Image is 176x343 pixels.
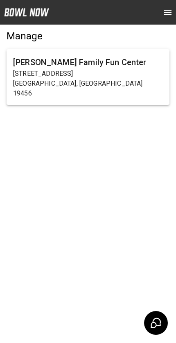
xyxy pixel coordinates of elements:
img: logo [4,8,49,16]
button: open drawer [160,4,176,20]
p: [STREET_ADDRESS] [13,69,163,79]
h5: Manage [7,30,169,43]
p: [GEOGRAPHIC_DATA], [GEOGRAPHIC_DATA] 19456 [13,79,163,98]
h6: [PERSON_NAME] Family Fun Center [13,56,163,69]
